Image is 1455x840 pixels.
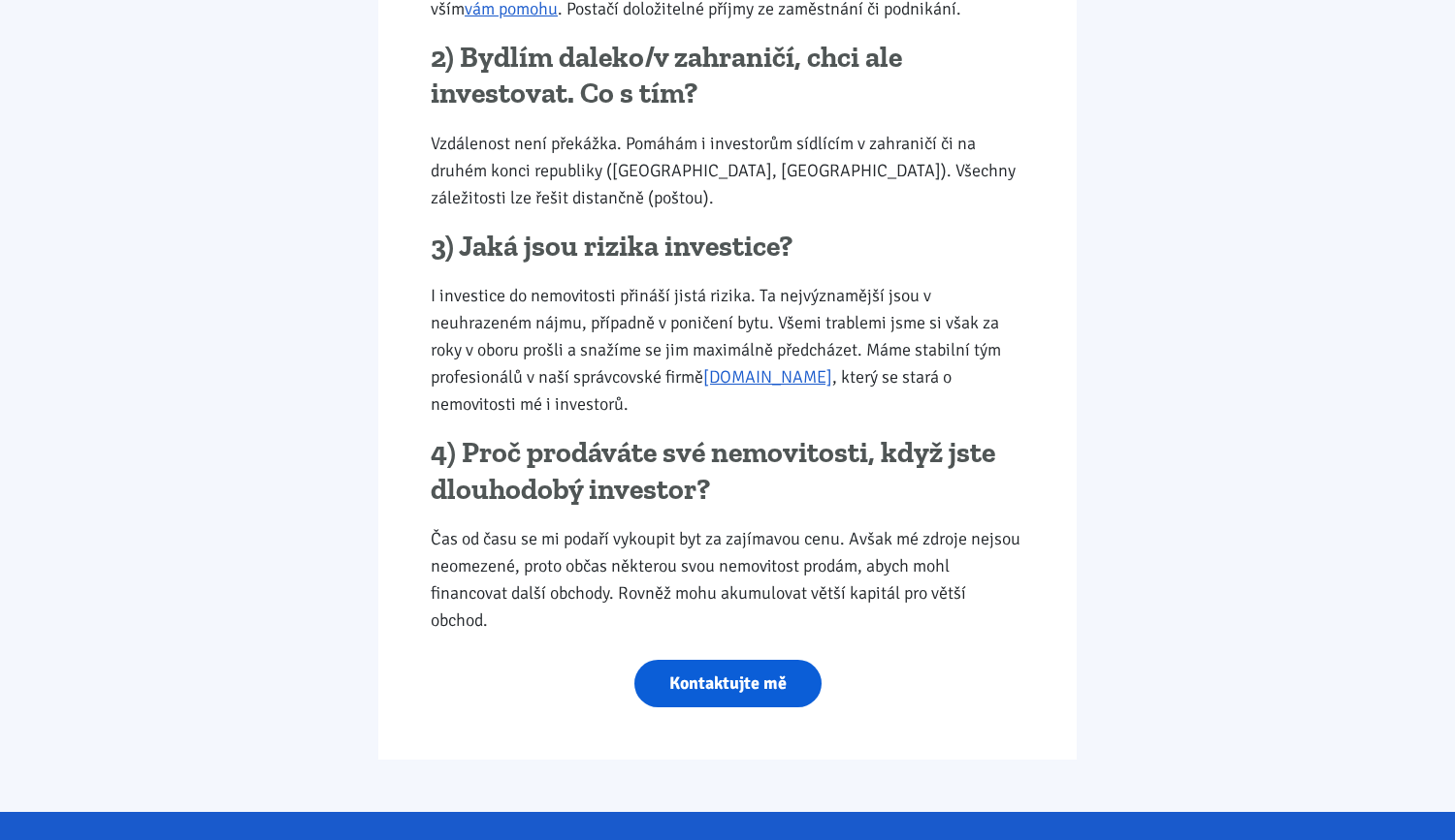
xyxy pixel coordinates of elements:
a: Kontaktujte mě [634,660,822,707]
p: Vzdálenost není překážka. Pomáhám i investorům sídlícím v zahraničí či na druhém konci republiky ... [431,130,1024,211]
p: Čas od času se mi podaří vykoupit byt za zajímavou cenu. Avšak mé zdroje nejsou neomezené, proto ... [431,525,1024,634]
h3: 3) Jaká jsou rizika investice? [431,229,1024,265]
h3: 4) Proč prodáváte své nemovitosti, když jste dlouhodobý investor? [431,435,1024,508]
p: I investice do nemovitosti přináší jistá rizika. Ta nejvýznamější jsou v neuhrazeném nájmu, přípa... [431,282,1024,418]
h3: 2) Bydlím daleko/v zahraničí, chci ale investovat. Co s tím? [431,40,1024,112]
a: [DOMAIN_NAME] [703,366,832,388]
